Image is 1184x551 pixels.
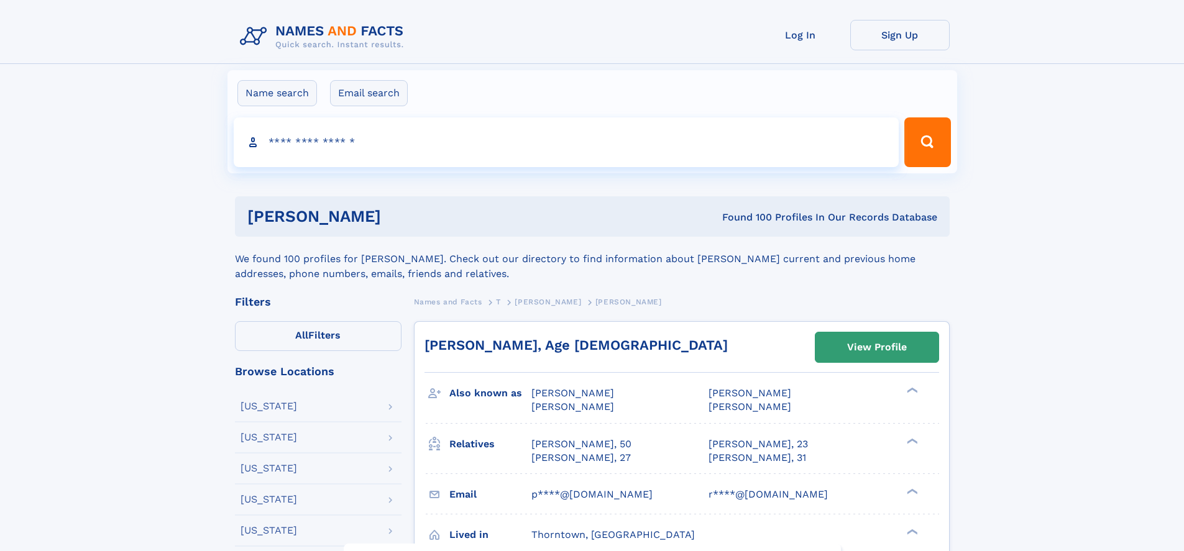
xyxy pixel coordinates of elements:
[237,80,317,106] label: Name search
[595,298,662,306] span: [PERSON_NAME]
[904,437,919,445] div: ❯
[815,332,938,362] a: View Profile
[247,209,552,224] h1: [PERSON_NAME]
[449,484,531,505] h3: Email
[551,211,937,224] div: Found 100 Profiles In Our Records Database
[904,487,919,495] div: ❯
[531,437,631,451] a: [PERSON_NAME], 50
[235,296,402,307] div: Filters
[515,294,581,309] a: [PERSON_NAME]
[234,117,899,167] input: search input
[531,529,695,540] span: Thorntown, [GEOGRAPHIC_DATA]
[241,463,297,473] div: [US_STATE]
[709,387,791,399] span: [PERSON_NAME]
[449,524,531,545] h3: Lived in
[531,387,614,399] span: [PERSON_NAME]
[241,401,297,411] div: [US_STATE]
[531,401,614,412] span: [PERSON_NAME]
[496,298,501,306] span: T
[449,383,531,404] h3: Also known as
[904,386,919,394] div: ❯
[241,432,297,442] div: [US_STATE]
[709,401,791,412] span: [PERSON_NAME]
[241,526,297,535] div: [US_STATE]
[235,20,414,53] img: Logo Names and Facts
[904,117,950,167] button: Search Button
[850,20,950,50] a: Sign Up
[235,237,950,281] div: We found 100 profiles for [PERSON_NAME]. Check out our directory to find information about [PERSO...
[515,298,581,306] span: [PERSON_NAME]
[330,80,408,106] label: Email search
[751,20,850,50] a: Log In
[295,329,308,341] span: All
[496,294,501,309] a: T
[424,337,728,353] a: [PERSON_NAME], Age [DEMOGRAPHIC_DATA]
[847,333,907,362] div: View Profile
[709,451,806,465] a: [PERSON_NAME], 31
[235,366,402,377] div: Browse Locations
[904,527,919,535] div: ❯
[241,494,297,504] div: [US_STATE]
[709,437,808,451] a: [PERSON_NAME], 23
[449,434,531,455] h3: Relatives
[531,451,631,465] a: [PERSON_NAME], 27
[235,321,402,351] label: Filters
[414,294,482,309] a: Names and Facts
